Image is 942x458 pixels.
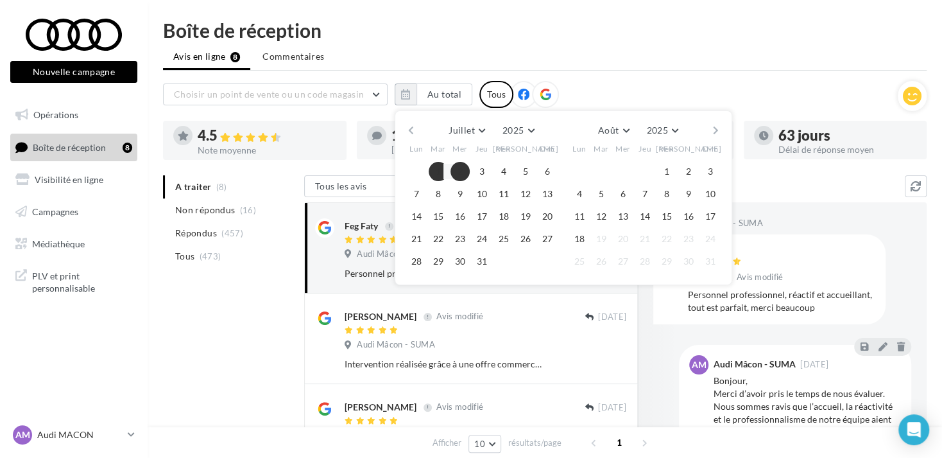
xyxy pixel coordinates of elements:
[613,252,633,271] button: 27
[572,143,587,154] span: Lun
[657,252,676,271] button: 29
[646,125,667,136] span: 2025
[472,207,492,226] button: 17
[701,162,720,181] button: 3
[407,184,426,204] button: 7
[10,61,137,83] button: Nouvelle campagne
[10,423,137,447] a: AM Audi MACON
[174,89,364,100] span: Choisir un point de vente ou un code magasin
[429,207,448,226] button: 15
[598,312,626,323] span: [DATE]
[538,229,557,249] button: 27
[221,228,243,238] span: (457)
[449,125,474,136] span: Juillet
[570,184,589,204] button: 4
[443,121,490,139] button: Juillet
[472,184,492,204] button: 10
[175,250,194,263] span: Tous
[474,439,485,449] span: 10
[345,267,543,280] div: Personnel professionnel, réactif et accueillant, tout est parfait, merci beaucoup
[570,229,589,249] button: 18
[450,184,470,204] button: 9
[494,162,513,181] button: 4
[8,262,140,300] a: PLV et print personnalisable
[37,428,123,441] p: Audi MACON
[538,184,557,204] button: 13
[409,143,424,154] span: Lun
[35,174,103,185] span: Visibilité en ligne
[540,143,555,154] span: Dim
[32,238,85,249] span: Médiathèque
[613,207,633,226] button: 13
[472,229,492,249] button: 24
[516,207,535,226] button: 19
[538,207,557,226] button: 20
[240,205,256,215] span: (16)
[538,162,557,181] button: 6
[407,252,426,271] button: 28
[688,288,875,314] div: Personnel professionnel, réactif et accueillant, tout est parfait, merci beaucoup
[800,360,828,369] span: [DATE]
[123,143,132,153] div: 8
[635,252,655,271] button: 28
[516,162,535,181] button: 5
[175,204,235,216] span: Non répondus
[262,50,324,63] span: Commentaires
[450,162,470,181] button: 2
[570,252,589,271] button: 25
[33,109,78,120] span: Opérations
[635,207,655,226] button: 14
[641,121,683,139] button: 2025
[431,143,446,154] span: Mar
[508,437,561,449] span: résultats/page
[701,252,720,271] button: 31
[679,252,698,271] button: 30
[33,141,106,152] span: Boîte de réception
[592,252,611,271] button: 26
[714,360,796,369] div: Audi Mâcon - SUMA
[468,435,501,453] button: 10
[8,101,140,128] a: Opérations
[304,175,432,197] button: Tous les avis
[502,125,524,136] span: 2025
[679,207,698,226] button: 16
[598,402,626,414] span: [DATE]
[345,220,378,233] div: Feg Faty
[701,207,720,226] button: 17
[436,312,483,322] span: Avis modifié
[679,184,698,204] button: 9
[493,143,559,154] span: [PERSON_NAME]
[494,207,513,226] button: 18
[516,229,535,249] button: 26
[8,198,140,225] a: Campagnes
[701,184,720,204] button: 10
[703,143,718,154] span: Dim
[688,245,786,254] div: Feg Faty
[450,207,470,226] button: 16
[635,184,655,204] button: 7
[657,184,676,204] button: 8
[452,143,468,154] span: Mer
[175,227,217,240] span: Répondus
[8,134,140,161] a: Boîte de réception8
[656,143,722,154] span: [PERSON_NAME]
[416,84,472,105] button: Au total
[357,339,435,351] span: Audi Mâcon - SUMA
[472,252,492,271] button: 31
[598,125,619,136] span: Août
[613,184,633,204] button: 6
[701,229,720,249] button: 24
[570,207,589,226] button: 11
[345,310,416,323] div: [PERSON_NAME]
[32,206,78,217] span: Campagnes
[432,437,461,449] span: Afficher
[778,128,917,143] div: 63 jours
[679,162,698,181] button: 2
[778,145,917,154] div: Délai de réponse moyen
[615,143,631,154] span: Mer
[450,252,470,271] button: 30
[407,229,426,249] button: 21
[657,162,676,181] button: 1
[345,358,543,371] div: Intervention réalisée grâce à une offre commerciale d'Audi très intéressante.
[475,143,488,154] span: Jeu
